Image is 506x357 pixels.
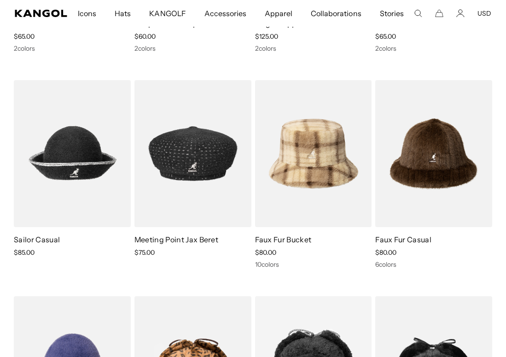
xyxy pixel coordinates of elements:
[134,248,155,257] span: $75.00
[255,32,278,41] span: $125.00
[477,9,491,18] button: USD
[255,260,372,269] div: 10 colors
[134,32,156,41] span: $60.00
[134,44,251,53] div: 2 colors
[134,80,251,227] img: Meeting Point Jax Beret
[375,235,431,244] a: Faux Fur Casual
[435,9,443,18] button: Cart
[15,10,68,17] a: Kangol
[14,32,35,41] span: $65.00
[255,44,372,53] div: 2 colors
[375,260,492,269] div: 6 colors
[375,44,492,53] div: 2 colors
[375,80,492,227] img: Faux Fur Casual
[375,248,396,257] span: $80.00
[414,9,422,18] summary: Search here
[14,44,131,53] div: 2 colors
[456,9,465,18] a: Account
[255,80,372,227] img: Faux Fur Bucket
[255,235,312,244] a: Faux Fur Bucket
[14,80,131,227] img: Sailor Casual
[375,32,396,41] span: $65.00
[255,248,276,257] span: $80.00
[14,235,60,244] a: Sailor Casual
[134,235,218,244] a: Meeting Point Jax Beret
[14,248,35,257] span: $85.00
